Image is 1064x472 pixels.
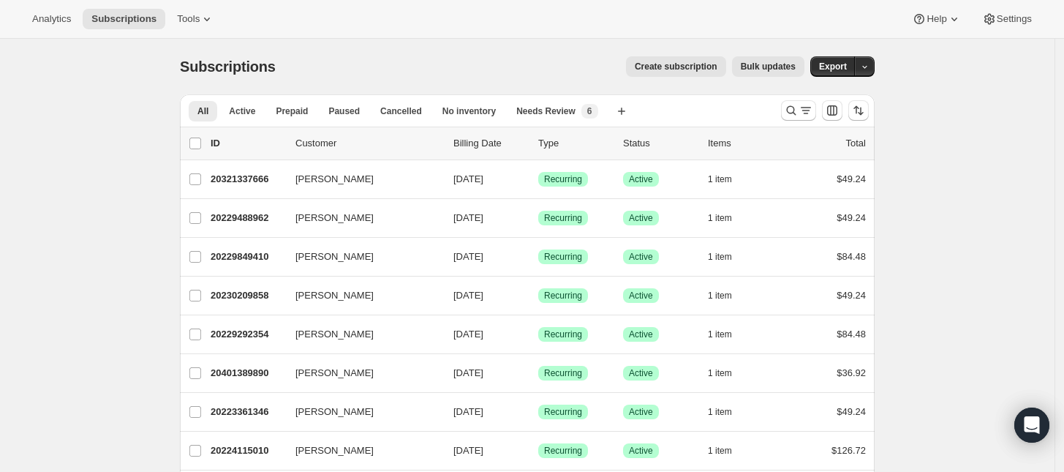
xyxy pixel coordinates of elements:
button: Analytics [23,9,80,29]
span: Recurring [544,251,582,263]
button: 1 item [708,402,748,422]
span: Recurring [544,290,582,301]
span: 1 item [708,367,732,379]
p: 20230209858 [211,288,284,303]
span: Analytics [32,13,71,25]
span: Paused [328,105,360,117]
p: Total [846,136,866,151]
span: 6 [587,105,592,117]
button: [PERSON_NAME] [287,400,433,424]
span: Recurring [544,406,582,418]
p: 20229849410 [211,250,284,264]
span: [PERSON_NAME] [295,211,374,225]
button: Customize table column order and visibility [822,100,842,121]
span: $36.92 [837,367,866,378]
button: Search and filter results [781,100,816,121]
span: Export [819,61,847,72]
span: Recurring [544,445,582,457]
p: Status [623,136,696,151]
span: [DATE] [453,445,483,456]
span: Active [629,445,653,457]
button: Subscriptions [83,9,165,29]
span: Subscriptions [180,59,276,75]
button: 1 item [708,324,748,345]
p: 20229488962 [211,211,284,225]
div: 20401389890[PERSON_NAME][DATE]SuccessRecurringSuccessActive1 item$36.92 [211,363,866,383]
span: Active [629,406,653,418]
div: 20224115010[PERSON_NAME][DATE]SuccessRecurringSuccessActive1 item$126.72 [211,441,866,461]
button: Export [810,56,856,77]
span: Create subscription [635,61,717,72]
span: [DATE] [453,251,483,262]
button: Create subscription [626,56,726,77]
div: 20229849410[PERSON_NAME][DATE]SuccessRecurringSuccessActive1 item$84.48 [211,247,866,267]
span: Help [927,13,946,25]
span: [DATE] [453,406,483,417]
button: Help [903,9,970,29]
div: IDCustomerBilling DateTypeStatusItemsTotal [211,136,866,151]
div: 20230209858[PERSON_NAME][DATE]SuccessRecurringSuccessActive1 item$49.24 [211,285,866,306]
span: Recurring [544,367,582,379]
span: Prepaid [276,105,308,117]
button: [PERSON_NAME] [287,284,433,307]
span: $49.24 [837,173,866,184]
span: 1 item [708,251,732,263]
button: [PERSON_NAME] [287,206,433,230]
span: Settings [997,13,1032,25]
button: Bulk updates [732,56,804,77]
span: Cancelled [380,105,422,117]
span: 1 item [708,329,732,340]
button: Create new view [610,101,633,121]
p: 20223361346 [211,405,284,419]
span: $49.24 [837,406,866,417]
p: 20401389890 [211,366,284,381]
button: [PERSON_NAME] [287,323,433,346]
button: [PERSON_NAME] [287,245,433,269]
button: Sort the results [848,100,869,121]
span: 1 item [708,212,732,224]
span: Active [629,251,653,263]
span: All [197,105,208,117]
span: $84.48 [837,329,866,340]
span: Active [629,173,653,185]
span: [PERSON_NAME] [295,172,374,187]
p: 20321337666 [211,172,284,187]
span: Active [229,105,255,117]
button: 1 item [708,285,748,306]
button: [PERSON_NAME] [287,168,433,191]
span: Tools [177,13,200,25]
span: 1 item [708,445,732,457]
span: Recurring [544,173,582,185]
span: $49.24 [837,212,866,223]
p: 20229292354 [211,327,284,342]
span: Bulk updates [741,61,796,72]
span: Active [629,329,653,340]
span: [PERSON_NAME] [295,250,374,264]
div: Open Intercom Messenger [1014,408,1049,443]
button: [PERSON_NAME] [287,362,433,385]
span: Subscriptions [91,13,156,25]
button: 1 item [708,363,748,383]
div: 20321337666[PERSON_NAME][DATE]SuccessRecurringSuccessActive1 item$49.24 [211,169,866,190]
button: 1 item [708,208,748,228]
div: 20229488962[PERSON_NAME][DATE]SuccessRecurringSuccessActive1 item$49.24 [211,208,866,228]
span: [DATE] [453,329,483,340]
button: [PERSON_NAME] [287,439,433,462]
button: Tools [168,9,223,29]
span: [DATE] [453,212,483,223]
span: $126.72 [831,445,866,456]
button: 1 item [708,169,748,190]
span: [DATE] [453,367,483,378]
span: [PERSON_NAME] [295,288,374,303]
span: [PERSON_NAME] [295,443,374,458]
span: [PERSON_NAME] [295,327,374,342]
span: No inventory [442,105,496,117]
span: [DATE] [453,290,483,301]
p: Billing Date [453,136,527,151]
p: Customer [295,136,442,151]
span: 1 item [708,290,732,301]
span: Active [629,212,653,224]
span: Recurring [544,212,582,224]
span: Active [629,367,653,379]
span: [PERSON_NAME] [295,405,374,419]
